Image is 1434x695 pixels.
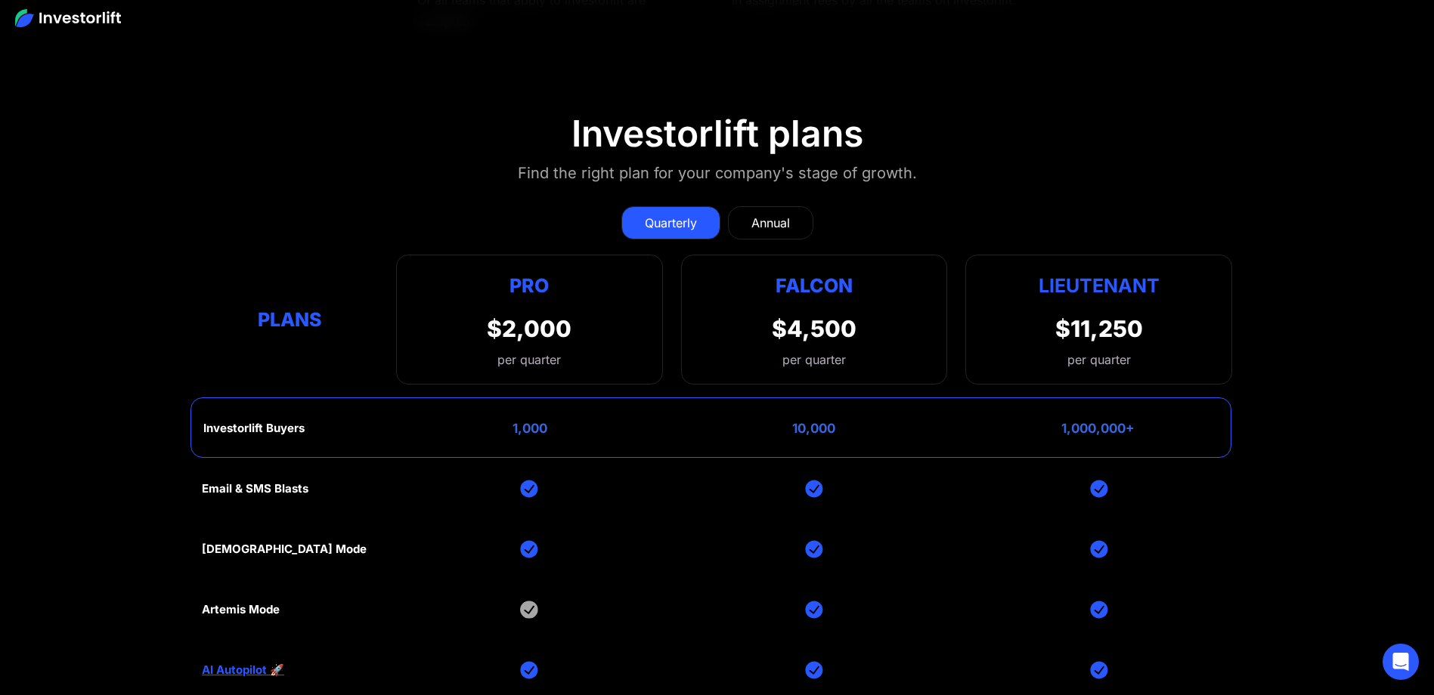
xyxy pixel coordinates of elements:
div: Email & SMS Blasts [202,482,308,496]
div: Investorlift plans [571,112,863,156]
div: per quarter [782,351,846,369]
div: per quarter [1067,351,1131,369]
div: Annual [751,214,790,232]
div: Quarterly [645,214,697,232]
div: Open Intercom Messenger [1383,644,1419,680]
div: per quarter [487,351,571,369]
div: Investorlift Buyers [203,422,305,435]
a: AI Autopilot 🚀 [202,663,284,677]
div: 1,000,000+ [1061,421,1135,436]
div: Plans [202,305,378,335]
div: Pro [487,270,571,300]
div: $2,000 [487,315,571,342]
div: [DEMOGRAPHIC_DATA] Mode [202,542,367,556]
div: $4,500 [772,315,856,342]
div: Falcon [776,270,853,300]
strong: Lieutenant [1039,274,1160,297]
div: Artemis Mode [202,603,280,616]
div: 1,000 [513,421,547,436]
div: Find the right plan for your company's stage of growth. [518,161,917,185]
div: $11,250 [1055,315,1143,342]
div: 10,000 [792,421,835,436]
